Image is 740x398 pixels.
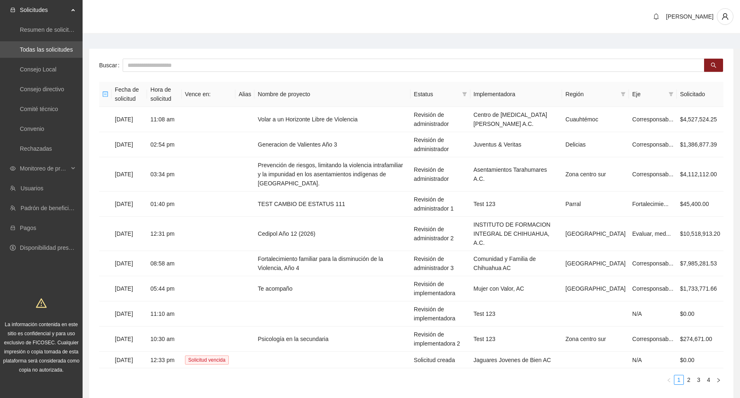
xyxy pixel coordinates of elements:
[111,217,147,251] td: [DATE]
[470,82,562,107] th: Implementadora
[111,301,147,327] td: [DATE]
[470,217,562,251] td: INSTITUTO DE FORMACION INTEGRAL DE CHIHUAHUA, A.C.
[562,132,629,157] td: Delicias
[677,251,723,276] td: $7,985,281.53
[36,298,47,308] span: warning
[20,46,73,53] a: Todas las solicitudes
[410,132,470,157] td: Revisión de administrador
[470,132,562,157] td: Juventus & Veritas
[677,327,723,352] td: $274,671.00
[470,301,562,327] td: Test 123
[619,88,627,100] span: filter
[102,91,108,97] span: minus-square
[410,352,470,368] td: Solicitud creada
[629,301,677,327] td: N/A
[182,82,235,107] th: Vence en:
[147,82,182,107] th: Hora de solicitud
[562,217,629,251] td: [GEOGRAPHIC_DATA]
[410,107,470,132] td: Revisión de administrador
[410,157,470,192] td: Revisión de administrador
[562,327,629,352] td: Zona centro sur
[632,230,671,237] span: Evaluar, med...
[677,301,723,327] td: $0.00
[684,375,693,384] a: 2
[632,336,674,342] span: Corresponsab...
[20,244,90,251] a: Disponibilidad presupuestal
[111,132,147,157] td: [DATE]
[667,88,675,100] span: filter
[632,260,674,267] span: Corresponsab...
[20,66,57,73] a: Consejo Local
[462,92,467,97] span: filter
[694,375,703,384] a: 3
[147,276,182,301] td: 05:44 pm
[111,157,147,192] td: [DATE]
[674,375,684,385] li: 1
[704,375,713,384] a: 4
[111,352,147,368] td: [DATE]
[470,251,562,276] td: Comunidad y Familia de Chihuahua AC
[629,352,677,368] td: N/A
[10,166,16,171] span: eye
[254,327,410,352] td: Psicología en la secundaria
[254,107,410,132] td: Volar a un Horizonte Libre de Violencia
[632,116,674,123] span: Corresponsab...
[111,82,147,107] th: Fecha de solicitud
[254,276,410,301] td: Te acompaño
[677,157,723,192] td: $4,112,112.00
[10,7,16,13] span: inbox
[460,88,469,100] span: filter
[99,59,123,72] label: Buscar
[147,107,182,132] td: 11:08 am
[147,352,182,368] td: 12:33 pm
[666,13,714,20] span: [PERSON_NAME]
[562,107,629,132] td: Cuauhtémoc
[677,82,723,107] th: Solicitado
[677,276,723,301] td: $1,733,771.66
[717,13,733,20] span: user
[711,62,716,69] span: search
[632,171,674,178] span: Corresponsab...
[677,107,723,132] td: $4,527,524.25
[684,375,694,385] li: 2
[254,82,410,107] th: Nombre de proyecto
[470,107,562,132] td: Centro de [MEDICAL_DATA] [PERSON_NAME] A.C.
[254,192,410,217] td: TEST CAMBIO DE ESTATUS 111
[470,276,562,301] td: Mujer con Valor, AC
[677,217,723,251] td: $10,518,913.20
[562,251,629,276] td: [GEOGRAPHIC_DATA]
[21,185,43,192] a: Usuarios
[147,217,182,251] td: 12:31 pm
[714,375,723,385] button: right
[414,90,458,99] span: Estatus
[677,192,723,217] td: $45,400.00
[21,205,81,211] a: Padrón de beneficiarios
[3,322,80,373] span: La información contenida en este sitio es confidencial y para uso exclusivo de FICOSEC. Cualquier...
[674,375,683,384] a: 1
[410,251,470,276] td: Revisión de administrador 3
[20,160,69,177] span: Monitoreo de proyectos
[20,86,64,92] a: Consejo directivo
[565,90,617,99] span: Región
[632,141,674,148] span: Corresponsab...
[147,132,182,157] td: 02:54 pm
[111,251,147,276] td: [DATE]
[147,301,182,327] td: 11:10 am
[410,301,470,327] td: Revisión de implementadora
[650,13,662,20] span: bell
[254,217,410,251] td: Cedipol Año 12 (2026)
[410,217,470,251] td: Revisión de administrador 2
[562,157,629,192] td: Zona centro sur
[714,375,723,385] li: Next Page
[20,2,69,18] span: Solicitudes
[694,375,704,385] li: 3
[470,327,562,352] td: Test 123
[562,192,629,217] td: Parral
[111,107,147,132] td: [DATE]
[677,352,723,368] td: $0.00
[470,352,562,368] td: Jaguares Jovenes de Bien AC
[20,225,36,231] a: Pagos
[410,192,470,217] td: Revisión de administrador 1
[666,378,671,383] span: left
[147,327,182,352] td: 10:30 am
